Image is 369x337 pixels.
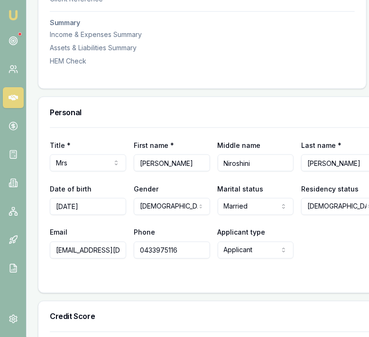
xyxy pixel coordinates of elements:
[50,30,355,39] div: Income & Expenses Summary
[218,228,266,237] label: Applicant type
[301,141,341,149] label: Last name *
[218,185,264,193] label: Marital status
[50,43,355,53] div: Assets & Liabilities Summary
[134,242,210,259] input: 0431 234 567
[50,141,71,149] label: Title *
[50,198,126,215] input: DD/MM/YYYY
[50,56,355,66] div: HEM Check
[301,185,359,193] label: Residency status
[218,141,261,149] label: Middle name
[134,185,158,193] label: Gender
[50,185,92,193] label: Date of birth
[134,141,174,149] label: First name *
[50,19,355,26] h3: Summary
[8,9,19,21] img: emu-icon-u.png
[50,228,67,237] label: Email
[134,228,155,237] label: Phone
